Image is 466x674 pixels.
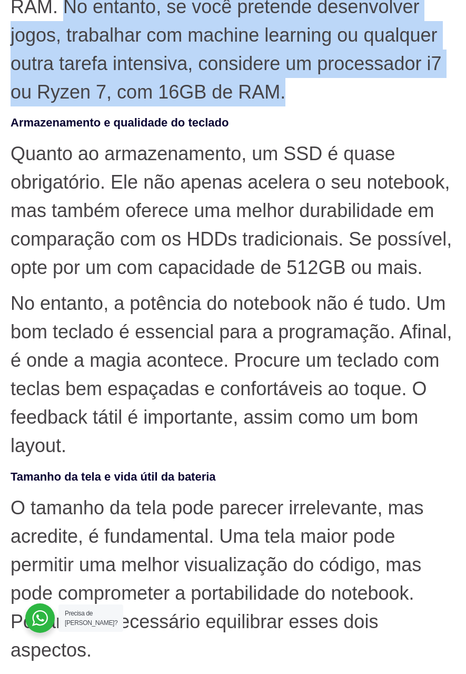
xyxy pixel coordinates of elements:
span: Precisa de [PERSON_NAME]? [65,610,117,627]
strong: Armazenamento e qualidade do teclado [11,116,229,129]
p: O tamanho da tela pode parecer irrelevante, mas acredite, é fundamental. Uma tela maior pode perm... [11,494,455,665]
p: Quanto ao armazenamento, um SSD é quase obrigatório. Ele não apenas acelera o seu notebook, mas t... [11,140,455,282]
div: Widget de chat [276,539,466,674]
strong: Tamanho da tela e vida útil da bateria [11,470,216,483]
iframe: Chat Widget [276,539,466,674]
p: No entanto, a potência do notebook não é tudo. Um bom teclado é essencial para a programação. Afi... [11,289,455,460]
